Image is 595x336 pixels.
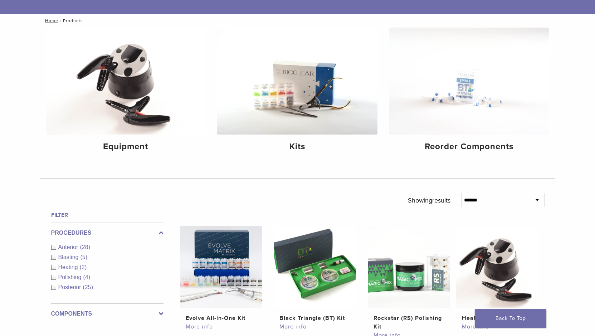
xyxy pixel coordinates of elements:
[186,322,257,331] a: More info
[52,140,200,153] h4: Equipment
[368,226,450,308] img: Rockstar (RS) Polishing Kit
[367,226,451,331] a: Rockstar (RS) Polishing KitRockstar (RS) Polishing Kit
[80,254,87,260] span: (5)
[51,229,164,237] label: Procedures
[462,314,533,322] h2: HeatSync Kit
[58,254,81,260] span: Blasting
[58,244,80,250] span: Anterior
[456,226,539,322] a: HeatSync KitHeatSync Kit
[58,264,80,270] span: Heating
[58,284,83,290] span: Posterior
[395,140,543,153] h4: Reorder Components
[80,264,87,270] span: (2)
[279,314,350,322] h2: Black Triangle (BT) Kit
[223,140,372,153] h4: Kits
[180,226,263,322] a: Evolve All-in-One KitEvolve All-in-One Kit
[43,18,58,23] a: Home
[274,226,356,308] img: Black Triangle (BT) Kit
[83,284,93,290] span: (25)
[389,28,549,158] a: Reorder Components
[186,314,257,322] h2: Evolve All-in-One Kit
[456,226,538,308] img: HeatSync Kit
[217,28,377,158] a: Kits
[58,19,63,23] span: /
[58,274,83,280] span: Polishing
[475,309,546,328] a: Back To Top
[51,310,164,318] label: Components
[217,28,377,135] img: Kits
[389,28,549,135] img: Reorder Components
[51,211,164,219] h4: Filter
[46,28,206,158] a: Equipment
[46,28,206,135] img: Equipment
[462,322,533,331] a: More info
[80,244,90,250] span: (28)
[83,274,90,280] span: (4)
[374,314,444,331] h2: Rockstar (RS) Polishing Kit
[180,226,262,308] img: Evolve All-in-One Kit
[279,322,350,331] a: More info
[408,193,450,208] p: Showing results
[40,14,555,27] nav: Products
[273,226,357,322] a: Black Triangle (BT) KitBlack Triangle (BT) Kit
